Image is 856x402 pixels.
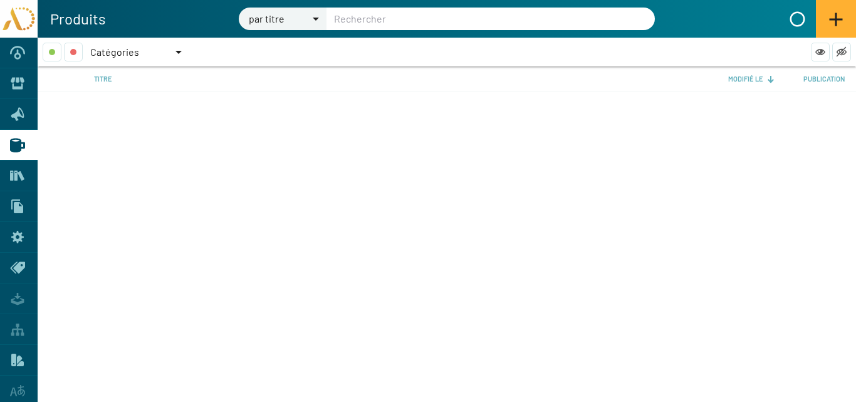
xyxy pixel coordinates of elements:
div: Titre [94,72,112,86]
div: Modifié le [728,72,803,86]
div: Modifié le [728,72,763,86]
input: Rechercher [326,8,630,30]
div: Publication [803,72,845,86]
h1: Produits [38,9,106,29]
span: Catégories [90,46,139,58]
div: Publication [803,72,856,86]
div: Titre [94,72,728,86]
span: par titre [249,13,284,24]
